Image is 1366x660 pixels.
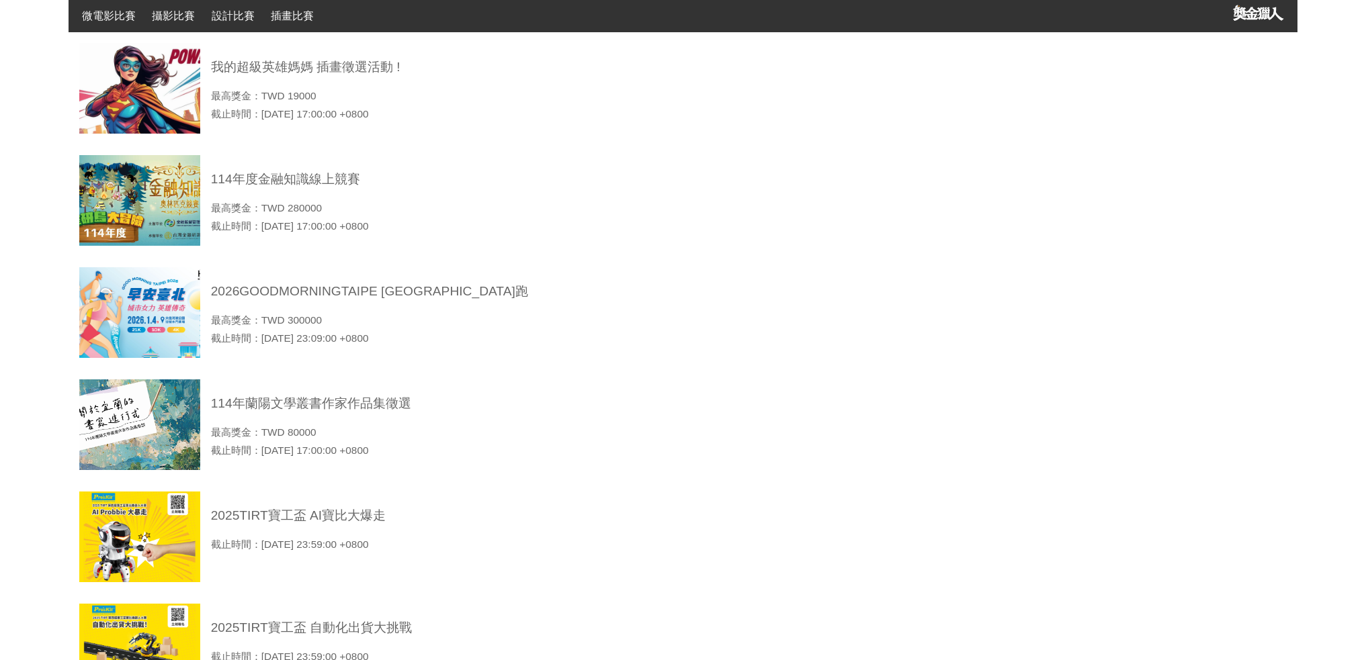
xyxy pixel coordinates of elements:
[211,508,386,522] a: 2025TIRT寶工盃 AI寶比大爆走
[211,220,1287,234] div: 截止時間：[DATE] 17:00:00 +0800
[211,284,528,298] a: 2026GOODMORNINGTAIPE [GEOGRAPHIC_DATA]跑
[82,10,136,21] a: 微電影比賽
[211,332,1287,346] div: 截止時間：[DATE] 23:09:00 +0800
[211,107,1287,122] div: 截止時間：[DATE] 17:00:00 +0800
[211,172,360,186] a: 114年度金融知識線上競賽
[211,201,1287,216] div: 最高獎金：TWD 280000
[152,10,195,21] a: 攝影比賽
[211,426,1287,440] div: 最高獎金：TWD 80000
[211,396,411,410] a: 114年蘭陽文學叢書作家作品集徵選
[271,10,314,21] a: 插畫比賽
[211,620,412,634] a: 2025TIRT寶工盃 自動化出貨大挑戰
[211,60,400,74] a: 我的超級英雄媽媽 插畫徵選活動 !
[211,538,1287,552] div: 截止時間：[DATE] 23:59:00 +0800
[211,89,1287,103] div: 最高獎金：TWD 19000
[211,444,1287,458] div: 截止時間：[DATE] 17:00:00 +0800
[211,314,1287,328] div: 最高獎金：TWD 300000
[212,10,255,21] a: 設計比賽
